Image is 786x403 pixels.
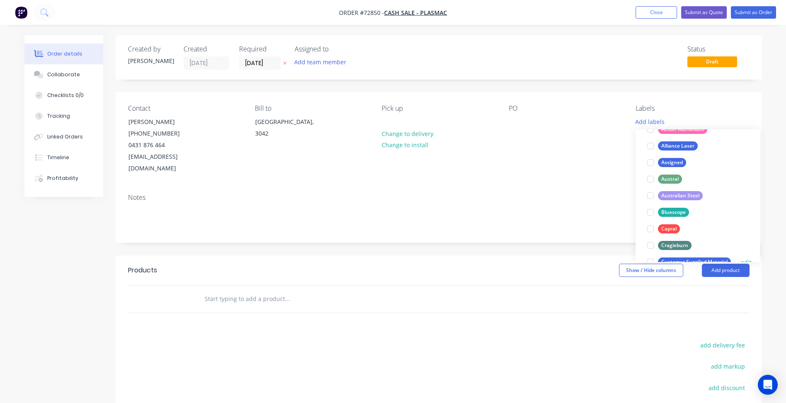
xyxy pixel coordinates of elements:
[24,106,103,126] button: Tracking
[644,190,706,201] button: Australian Steel
[731,6,776,19] button: Submit as Order
[24,85,103,106] button: Checklists 0/0
[644,173,685,185] button: Austral
[658,158,686,167] div: Assigned
[128,194,750,201] div: Notes
[255,104,368,112] div: Bill to
[681,6,727,19] button: Submit as Quote
[24,126,103,147] button: Linked Orders
[290,56,351,68] button: Add team member
[644,157,689,168] button: Assigned
[47,112,70,120] div: Tracking
[658,208,689,217] div: Bluescope
[658,141,698,151] div: Alliance Laser
[47,133,83,141] div: Linked Orders
[644,240,695,251] button: Cragieburn
[644,256,734,268] button: Customer Supplied Material
[644,124,711,135] button: Action Aluminium
[128,265,157,275] div: Products
[696,340,750,351] button: add delivery fee
[619,264,683,277] button: Show / Hide columns
[24,44,103,64] button: Order details
[644,223,683,235] button: Capral
[707,361,750,372] button: add markup
[295,56,351,68] button: Add team member
[255,116,324,139] div: [GEOGRAPHIC_DATA], 3042
[658,224,680,233] div: Capral
[339,9,384,17] span: Order #72850 -
[128,56,174,65] div: [PERSON_NAME]
[47,71,80,78] div: Collaborate
[687,45,750,53] div: Status
[636,104,749,112] div: Labels
[384,9,447,17] a: Cash Sale - Plasmac
[377,139,433,151] button: Change to install
[47,154,69,161] div: Timeline
[704,382,750,393] button: add discount
[15,6,27,19] img: Factory
[24,64,103,85] button: Collaborate
[128,128,197,139] div: [PHONE_NUMBER]
[121,116,204,175] div: [PERSON_NAME][PHONE_NUMBER]0431 876 464[EMAIL_ADDRESS][DOMAIN_NAME]
[204,291,370,307] input: Start typing to add a product...
[295,45,377,53] div: Assigned to
[24,168,103,189] button: Profitability
[128,116,197,128] div: [PERSON_NAME]
[509,104,622,112] div: PO
[239,45,285,53] div: Required
[658,191,703,200] div: Australian Steel
[24,147,103,168] button: Timeline
[644,140,701,152] button: Alliance Laser
[128,45,174,53] div: Created by
[644,206,692,218] button: Bluescope
[377,128,438,139] button: Change to delivery
[758,375,778,395] div: Open Intercom Messenger
[47,175,78,182] div: Profitability
[47,50,82,58] div: Order details
[636,6,677,19] button: Close
[184,45,229,53] div: Created
[741,258,752,267] button: edit
[702,264,750,277] button: Add product
[687,56,737,67] span: Draft
[658,257,731,267] div: Customer Supplied Material
[631,116,669,127] button: Add labels
[248,116,331,142] div: [GEOGRAPHIC_DATA], 3042
[658,125,707,134] div: Action Aluminium
[658,241,692,250] div: Cragieburn
[658,175,682,184] div: Austral
[382,104,495,112] div: Pick up
[128,139,197,151] div: 0431 876 464
[128,151,197,174] div: [EMAIL_ADDRESS][DOMAIN_NAME]
[47,92,84,99] div: Checklists 0/0
[128,104,242,112] div: Contact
